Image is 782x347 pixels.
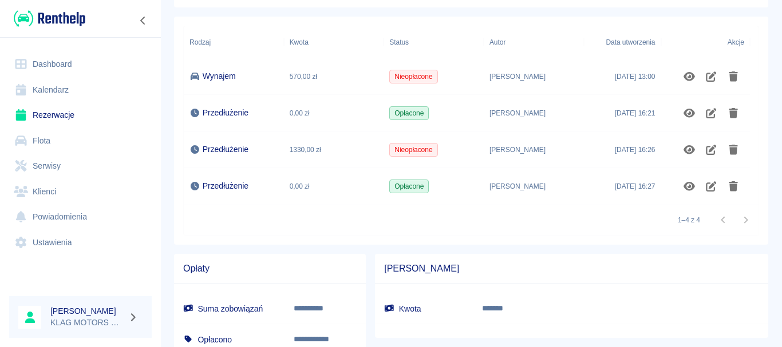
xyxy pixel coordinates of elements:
[390,181,428,192] span: Opłacone
[484,168,584,205] div: [PERSON_NAME]
[389,26,409,58] div: Status
[9,9,85,28] a: Renthelp logo
[203,107,248,119] p: Przedłużenie
[722,103,745,123] button: Usuń obciążenie
[390,71,437,82] span: Nieopłacone
[9,204,152,230] a: Powiadomienia
[183,334,275,345] h6: Opłacono
[284,168,384,205] div: 0,00 zł
[700,103,722,123] button: Edytuj obciążenie
[615,145,655,155] div: 1 wrz 2025, 16:26
[189,26,211,58] div: Rodzaj
[290,26,309,58] div: Kwota
[661,26,751,58] div: Akcje
[584,26,661,58] div: Data utworzenia
[615,181,655,192] div: 1 wrz 2025, 16:27
[50,305,124,317] h6: [PERSON_NAME]
[9,102,152,128] a: Rezerwacje
[14,9,85,28] img: Renthelp logo
[9,230,152,256] a: Ustawienia
[678,177,701,196] button: Pokaż szczegóły
[484,95,584,131] div: [PERSON_NAME]
[203,70,236,82] p: Wynajem
[203,180,248,192] p: Przedłużenie
[203,143,248,155] p: Przedłużenie
[9,128,152,154] a: Flota
[284,131,384,168] div: 1330,00 zł
[700,177,722,196] button: Edytuj obciążenie
[722,177,745,196] button: Usuń obciążenie
[484,26,584,58] div: Autor
[384,26,484,58] div: Status
[183,303,275,314] h6: Suma zobowiązań
[50,317,124,329] p: KLAG MOTORS Rent a Car
[184,26,284,58] div: Rodzaj
[615,108,655,118] div: 1 wrz 2025, 16:21
[9,51,152,77] a: Dashboard
[284,58,384,95] div: 570,00 zł
[678,215,700,225] p: 1–4 z 4
[9,179,152,205] a: Klienci
[722,67,745,86] button: Usuń obciążenie
[615,71,655,82] div: 19 sie 2025, 13:00
[700,67,722,86] button: Edytuj obciążenie
[590,34,606,50] button: Sort
[384,303,463,314] h6: Kwota
[284,26,384,58] div: Kwota
[135,13,152,28] button: Zwiń nawigację
[678,140,701,159] button: Pokaż szczegóły
[484,58,584,95] div: [PERSON_NAME]
[489,26,505,58] div: Autor
[678,67,701,86] button: Pokaż szczegóły
[183,263,357,274] span: Opłaty
[384,263,759,274] span: [PERSON_NAME]
[390,145,437,155] span: Nieopłacone
[484,131,584,168] div: [PERSON_NAME]
[678,103,701,123] button: Pokaż szczegóły
[606,26,655,58] div: Data utworzenia
[700,140,722,159] button: Edytuj obciążenie
[9,77,152,103] a: Kalendarz
[390,108,428,118] span: Opłacone
[722,140,745,159] button: Usuń obciążenie
[728,26,744,58] div: Akcje
[9,153,152,179] a: Serwisy
[284,95,384,131] div: 0,00 zł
